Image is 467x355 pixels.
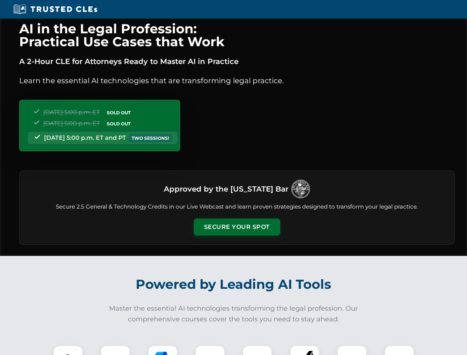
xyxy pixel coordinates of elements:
p: Learn the essential AI technologies that are transforming legal practice. [19,75,455,87]
img: Trusted CLEs [11,4,99,15]
p: Master the essential AI technologies transforming the legal profession. Our comprehensive courses... [104,303,363,325]
h2: Powered by Leading AI Tools [29,271,439,297]
h1: AI in the Legal Profession: Practical Use Cases that Work [19,22,455,48]
button: Secure Your Spot [194,219,280,236]
p: Secure 2.5 General & Technology Credits in our Live Webcast and learn proven strategies designed ... [28,203,446,211]
span: [DATE] 5:00 p.m. ET [43,120,100,127]
span: SOLD OUT [104,109,133,116]
span: SOLD OUT [104,120,133,128]
span: [DATE] 5:00 p.m. ET [43,109,100,116]
img: Logo [291,180,310,198]
h3: Approved by the [US_STATE] Bar [164,182,288,196]
p: A 2-Hour CLE for Attorneys Ready to Master AI in Practice [19,55,455,67]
